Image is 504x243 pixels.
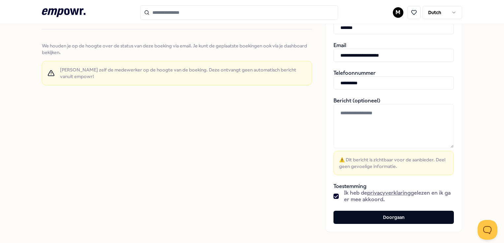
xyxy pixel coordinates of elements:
[344,190,454,203] span: Ik heb de gelezen en ik ga er mee akkoord.
[333,70,454,90] div: Telefoonnummer
[367,190,411,196] a: privacyverklaring
[42,42,312,56] span: We houden je op de hoogte over de status van deze boeking via email. Je kunt de geplaatste boekin...
[333,211,454,224] button: Doorgaan
[339,156,448,170] span: ⚠️ Dit bericht is zichtbaar voor de aanbieder. Deel geen gevoelige informatie.
[333,97,454,175] div: Bericht (optioneel)
[333,14,454,34] div: Achternaam
[478,220,497,240] iframe: Help Scout Beacon - Open
[333,42,454,62] div: Email
[140,5,338,20] input: Search for products, categories or subcategories
[393,7,403,18] button: M
[333,183,454,203] div: Toestemming
[60,67,306,80] span: [PERSON_NAME] zelf de medewerker op de hoogte van de boeking. Deze ontvangt geen automatisch beri...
